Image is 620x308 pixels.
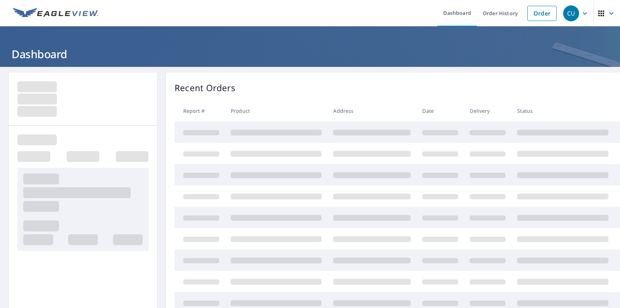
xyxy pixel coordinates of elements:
[563,5,579,21] div: CU
[175,100,225,121] th: Report #
[327,100,416,121] th: Address
[527,6,557,21] a: Order
[464,100,511,121] th: Delivery
[225,100,327,121] th: Product
[9,47,611,61] h1: Dashboard
[511,100,614,121] th: Status
[13,8,99,19] img: EV Logo
[416,100,464,121] th: Date
[175,81,235,94] p: Recent Orders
